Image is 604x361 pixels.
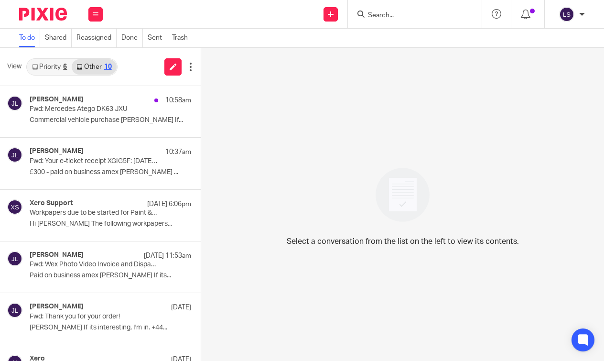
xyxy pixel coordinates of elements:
[144,251,191,261] p: [DATE] 11:53am
[165,96,191,105] p: 10:58am
[171,303,191,312] p: [DATE]
[76,29,117,47] a: Reassigned
[30,209,159,217] p: Workpapers due to be started for Paint & Mortar
[7,199,22,215] img: svg%3E
[30,168,191,176] p: £300 - paid on business amex [PERSON_NAME] ...
[369,162,436,228] img: image
[30,116,191,124] p: Commercial vehicle purchase [PERSON_NAME] If...
[7,303,22,318] img: svg%3E
[19,8,67,21] img: Pixie
[7,147,22,163] img: svg%3E
[30,251,84,259] h4: [PERSON_NAME]
[30,199,73,208] h4: Xero Support
[104,64,112,70] div: 10
[147,199,191,209] p: [DATE] 6:06pm
[148,29,167,47] a: Sent
[45,29,72,47] a: Shared
[63,64,67,70] div: 6
[72,59,116,75] a: Other10
[30,157,159,165] p: Fwd: Your e-ticket receipt XGIG5F: [DATE] 14:20
[7,96,22,111] img: svg%3E
[30,220,191,228] p: Hi [PERSON_NAME] The following workpapers...
[30,303,84,311] h4: [PERSON_NAME]
[30,272,191,280] p: Paid on business amex [PERSON_NAME] If its...
[30,261,159,269] p: Fwd: Wex Photo Video Invoice and Dispatch Notification SI801095
[172,29,193,47] a: Trash
[165,147,191,157] p: 10:37am
[27,59,72,75] a: Priority6
[30,147,84,155] h4: [PERSON_NAME]
[7,251,22,266] img: svg%3E
[367,11,453,20] input: Search
[287,236,519,247] p: Select a conversation from the list on the left to view its contents.
[121,29,143,47] a: Done
[30,313,159,321] p: Fwd: Thank you for your order!
[559,7,574,22] img: svg%3E
[30,105,159,113] p: Fwd: Mercedes Atego DK63 JXU
[19,29,40,47] a: To do
[30,96,84,104] h4: [PERSON_NAME]
[7,62,22,72] span: View
[30,324,191,332] p: [PERSON_NAME] If its interesting, I'm in. +44...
